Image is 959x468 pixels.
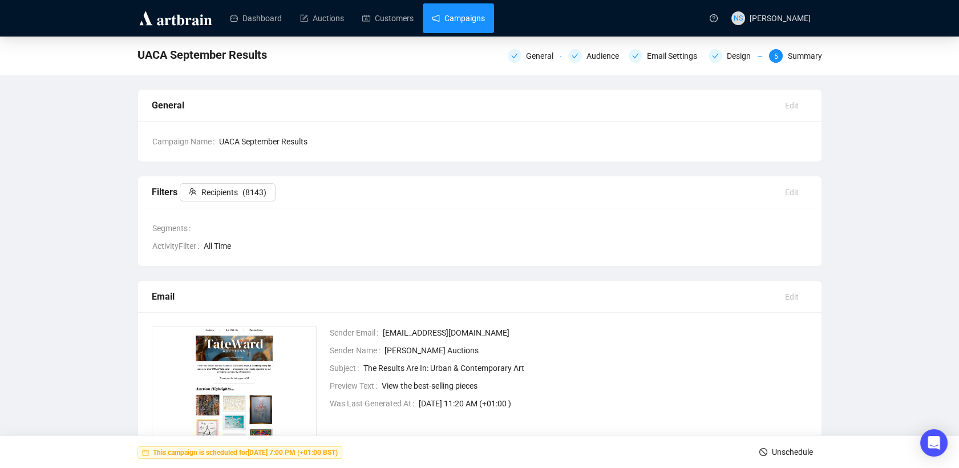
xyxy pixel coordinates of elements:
[383,326,808,339] span: [EMAIL_ADDRESS][DOMAIN_NAME]
[750,14,811,23] span: [PERSON_NAME]
[511,53,518,59] span: check
[776,288,808,306] button: Edit
[189,188,197,196] span: team
[142,449,149,456] span: calendar
[772,436,813,468] span: Unschedule
[572,53,578,59] span: check
[362,3,414,33] a: Customers
[363,362,808,374] span: The Results Are In: Urban & Contemporary Art
[769,49,822,63] div: 5Summary
[330,344,385,357] span: Sender Name
[629,49,702,63] div: Email Settings
[152,240,204,252] span: ActivityFilter
[632,53,639,59] span: check
[330,397,419,410] span: Was Last Generated At
[382,380,808,392] span: View the best-selling pieces
[787,49,822,63] div: Summary
[153,449,338,457] strong: This campaign is scheduled for [DATE] 7:00 PM (+01:00 BST)
[774,53,778,60] span: 5
[432,3,485,33] a: Campaigns
[180,183,276,201] button: Recipients(8143)
[920,429,948,457] div: Open Intercom Messenger
[242,186,266,199] span: ( 8143 )
[385,344,808,357] span: [PERSON_NAME] Auctions
[152,187,276,197] span: Filters
[330,380,382,392] span: Preview Text
[586,49,626,63] div: Audience
[137,9,214,27] img: logo
[330,326,383,339] span: Sender Email
[419,397,808,410] span: [DATE] 11:20 AM (+01:00 )
[734,13,743,24] span: NS
[152,222,195,235] span: Segments
[647,49,704,63] div: Email Settings
[526,49,560,63] div: General
[776,183,808,201] button: Edit
[750,443,822,461] button: Unschedule
[727,49,758,63] div: Design
[712,53,719,59] span: check
[152,135,219,148] span: Campaign Name
[219,135,808,148] span: UACA September Results
[330,362,363,374] span: Subject
[152,98,776,112] div: General
[709,49,762,63] div: Design
[300,3,344,33] a: Auctions
[137,46,267,64] span: UACA September Results
[710,14,718,22] span: question-circle
[759,448,767,456] span: stop
[152,289,776,304] div: Email
[204,240,808,252] span: All Time
[568,49,622,63] div: Audience
[230,3,282,33] a: Dashboard
[776,96,808,115] button: Edit
[508,49,561,63] div: General
[201,186,238,199] span: Recipients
